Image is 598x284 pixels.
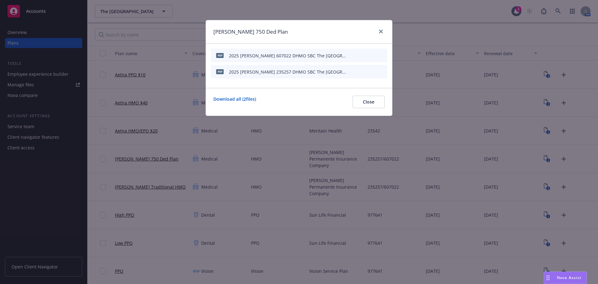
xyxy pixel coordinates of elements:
div: Drag to move [544,272,552,284]
button: Nova Assist [544,272,587,284]
a: Download all ( 2 files) [213,96,256,108]
a: close [377,28,385,35]
span: Nova Assist [557,275,581,280]
span: pdf [216,53,224,58]
button: download file [359,69,364,75]
button: Close [353,96,385,108]
span: Close [363,99,374,105]
span: pdf [216,69,224,74]
button: archive file [380,52,385,59]
button: preview file [369,69,375,75]
h1: [PERSON_NAME] 750 Ded Plan [213,28,288,36]
div: 2025 [PERSON_NAME] 607022 DHMO SBC The [GEOGRAPHIC_DATA]pdf [229,52,348,59]
button: archive file [380,69,385,75]
button: download file [359,52,364,59]
div: 2025 [PERSON_NAME] 235257 DHMO SBC The [GEOGRAPHIC_DATA]pdf [229,69,348,75]
button: preview file [369,52,375,59]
